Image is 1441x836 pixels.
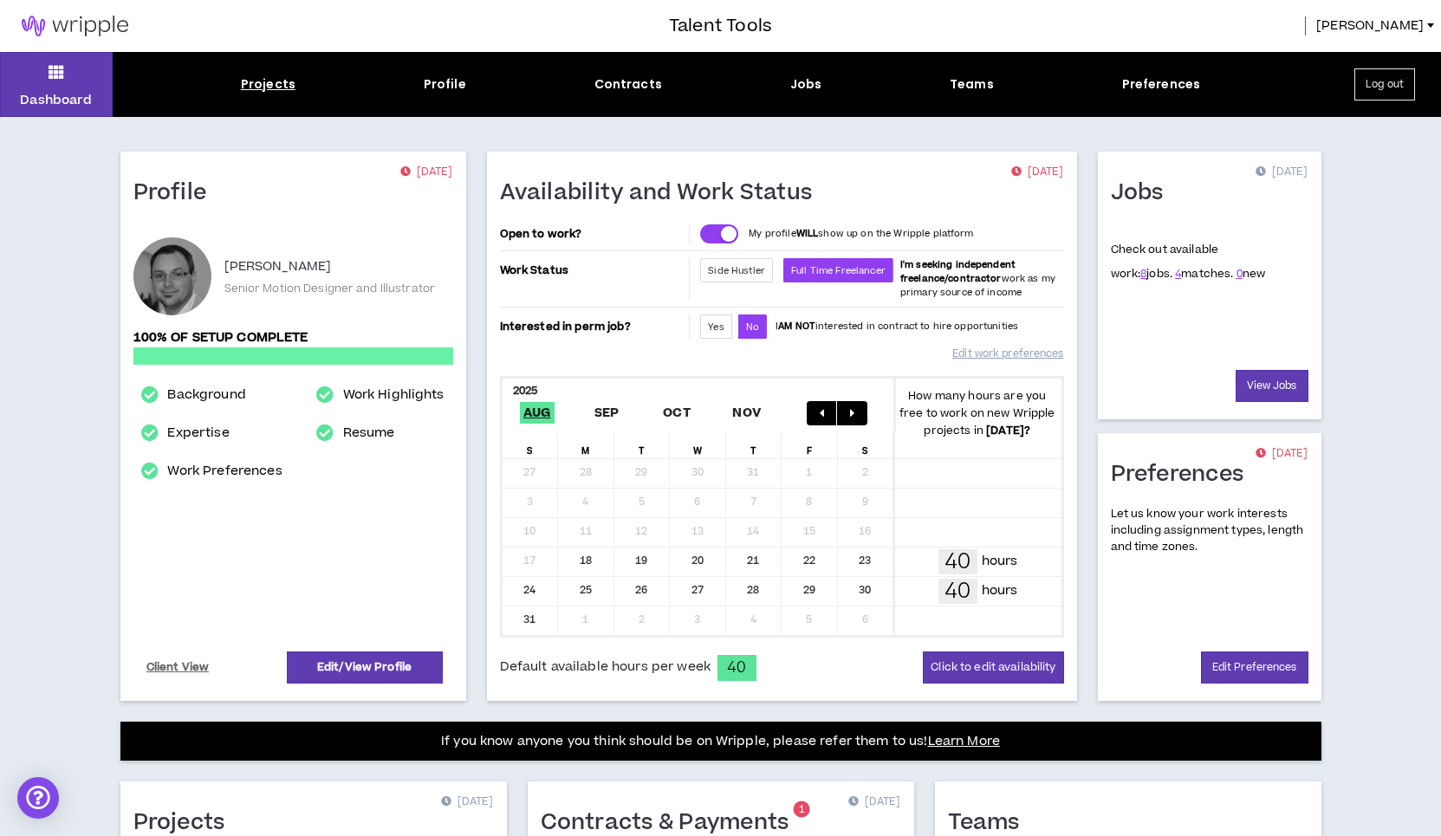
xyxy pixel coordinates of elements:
div: Projects [241,75,295,94]
a: Work Highlights [343,385,445,405]
div: Preferences [1122,75,1201,94]
span: Yes [708,321,724,334]
p: Senior Motion Designer and Illustrator [224,281,436,296]
strong: AM NOT [778,320,815,333]
p: hours [982,552,1018,571]
span: new [1237,266,1266,282]
b: 2025 [513,383,538,399]
span: Sep [591,402,623,424]
a: Client View [144,652,212,683]
a: Edit work preferences [952,339,1063,369]
h3: Talent Tools [669,13,772,39]
div: F [782,432,838,458]
a: Work Preferences [167,461,282,482]
span: work as my primary source of income [900,258,1055,299]
h1: Availability and Work Status [500,179,826,207]
div: Nick P. [133,237,211,315]
sup: 1 [794,801,810,818]
p: 100% of setup complete [133,328,453,347]
strong: WILL [796,227,819,240]
a: Resume [343,423,395,444]
div: S [838,432,894,458]
a: Learn More [928,732,1000,750]
h1: Preferences [1111,461,1257,489]
span: No [746,321,759,334]
p: Let us know your work interests including assignment types, length and time zones. [1111,506,1308,556]
div: Jobs [790,75,822,94]
span: Default available hours per week [500,658,711,677]
a: View Jobs [1236,370,1308,402]
p: [DATE] [1011,164,1063,181]
div: S [503,432,559,458]
button: Click to edit availability [923,651,1063,684]
span: 1 [799,802,805,817]
div: Open Intercom Messenger [17,777,59,819]
b: I'm seeking independent freelance/contractor [900,258,1016,285]
div: M [558,432,614,458]
p: Check out available work: [1111,242,1266,282]
p: hours [982,581,1018,600]
h1: Jobs [1111,179,1177,207]
p: [DATE] [441,794,493,811]
p: If you know anyone you think should be on Wripple, please refer them to us! [441,731,1000,752]
h1: Profile [133,179,220,207]
p: [DATE] [400,164,452,181]
b: [DATE] ? [986,423,1030,438]
a: 0 [1237,266,1243,282]
a: 8 [1140,266,1146,282]
div: W [670,432,726,458]
p: [DATE] [848,794,900,811]
p: How many hours are you free to work on new Wripple projects in [893,387,1061,439]
div: T [614,432,671,458]
p: Open to work? [500,227,686,241]
span: Nov [729,402,764,424]
p: I interested in contract to hire opportunities [776,320,1018,334]
p: My profile show up on the Wripple platform [749,227,973,241]
a: Edit Preferences [1201,651,1308,684]
p: [PERSON_NAME] [224,256,332,277]
p: [DATE] [1256,445,1308,463]
span: Oct [659,402,694,424]
span: matches. [1175,266,1233,282]
span: Side Hustler [708,264,765,277]
span: Aug [520,402,555,424]
p: Dashboard [20,91,92,109]
a: Background [167,385,245,405]
span: [PERSON_NAME] [1316,16,1424,36]
div: Profile [424,75,466,94]
p: [DATE] [1256,164,1308,181]
div: T [726,432,782,458]
div: Teams [950,75,994,94]
span: jobs. [1140,266,1172,282]
button: Log out [1354,68,1415,100]
p: Work Status [500,258,686,282]
a: 4 [1175,266,1181,282]
p: Interested in perm job? [500,314,686,339]
a: Edit/View Profile [287,651,443,684]
div: Contracts [594,75,662,94]
a: Expertise [167,423,229,444]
